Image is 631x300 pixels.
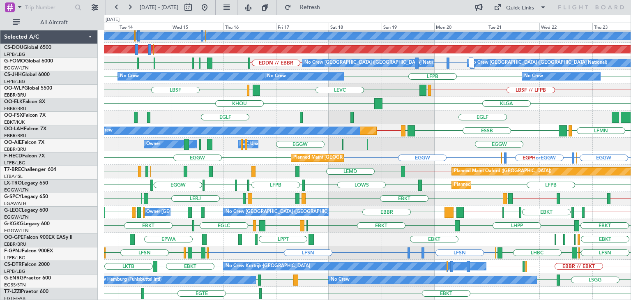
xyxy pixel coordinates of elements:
[87,274,161,286] div: No Crew Hamburg (Fuhlsbuttel Intl)
[4,276,51,281] a: G-ENRGPraetor 600
[4,208,22,213] span: G-LEGC
[4,282,26,288] a: EGSS/STN
[329,23,381,30] div: Sat 18
[4,86,52,91] a: OO-WLPGlobal 5500
[21,20,87,25] span: All Aircraft
[4,154,22,159] span: F-HECD
[4,289,21,294] span: T7-LZZI
[4,255,25,261] a: LFPB/LBG
[106,16,120,23] div: [DATE]
[226,260,310,272] div: No Crew Kortrijk-[GEOGRAPHIC_DATA]
[4,78,25,85] a: LFPB/LBG
[4,208,48,213] a: G-LEGCLegacy 600
[4,51,25,58] a: LFPB/LBG
[4,127,46,132] a: OO-LAHFalcon 7X
[539,23,592,30] div: Wed 22
[4,173,23,180] a: LTBA/ISL
[487,23,539,30] div: Tue 21
[4,276,23,281] span: G-ENRG
[506,4,534,12] div: Quick Links
[331,274,350,286] div: No Crew
[4,72,22,77] span: CS-JHH
[293,5,327,10] span: Refresh
[4,154,45,159] a: F-HECDFalcon 7X
[4,228,29,234] a: EGGW/LTN
[4,106,26,112] a: EBBR/BRU
[4,127,24,132] span: OO-LAH
[4,45,23,50] span: CS-DOU
[4,113,23,118] span: OO-FSX
[4,140,22,145] span: OO-AIE
[4,214,29,220] a: EGGW/LTN
[454,165,551,178] div: Planned Maint Oxford ([GEOGRAPHIC_DATA])
[454,179,583,191] div: Planned Maint [GEOGRAPHIC_DATA] ([GEOGRAPHIC_DATA])
[4,92,26,98] a: EBBR/BRU
[490,1,550,14] button: Quick Links
[276,23,329,30] div: Fri 17
[4,167,21,172] span: T7-BRE
[4,235,72,240] a: OO-GPEFalcon 900EX EASy II
[4,59,53,64] a: G-FOMOGlobal 6000
[4,222,50,226] a: G-KGKGLegacy 600
[434,23,487,30] div: Mon 20
[4,113,46,118] a: OO-FSXFalcon 7X
[4,146,26,152] a: EBBR/BRU
[293,152,423,164] div: Planned Maint [GEOGRAPHIC_DATA] ([GEOGRAPHIC_DATA])
[241,138,275,150] div: A/C Unavailable
[4,133,26,139] a: EBBR/BRU
[470,57,607,69] div: No Crew [GEOGRAPHIC_DATA] ([GEOGRAPHIC_DATA] National)
[4,181,22,186] span: LX-TRO
[4,181,48,186] a: LX-TROLegacy 650
[223,23,276,30] div: Thu 16
[4,160,25,166] a: LFPB/LBG
[171,23,223,30] div: Wed 15
[4,262,50,267] a: CS-DTRFalcon 2000
[4,99,23,104] span: OO-ELK
[4,268,25,275] a: LFPB/LBG
[4,249,53,254] a: F-GPNJFalcon 900EX
[4,119,25,125] a: EBKT/KJK
[140,4,178,11] span: [DATE] - [DATE]
[25,1,72,14] input: Trip Number
[304,57,442,69] div: No Crew [GEOGRAPHIC_DATA] ([GEOGRAPHIC_DATA] National)
[4,241,26,247] a: EBBR/BRU
[4,187,29,193] a: EGGW/LTN
[4,59,25,64] span: G-FOMO
[4,72,50,77] a: CS-JHHGlobal 6000
[4,201,26,207] a: LGAV/ATH
[4,167,56,172] a: T7-BREChallenger 604
[9,16,89,29] button: All Aircraft
[146,138,160,150] div: Owner
[4,194,22,199] span: G-SPCY
[118,23,170,30] div: Tue 14
[4,65,29,71] a: EGGW/LTN
[267,70,286,83] div: No Crew
[4,289,48,294] a: T7-LZZIPraetor 600
[382,23,434,30] div: Sun 19
[120,70,139,83] div: No Crew
[4,45,51,50] a: CS-DOUGlobal 6500
[4,235,23,240] span: OO-GPE
[146,206,257,218] div: Owner [GEOGRAPHIC_DATA]-[GEOGRAPHIC_DATA]
[4,86,24,91] span: OO-WLP
[4,262,22,267] span: CS-DTR
[4,249,22,254] span: F-GPNJ
[4,99,45,104] a: OO-ELKFalcon 8X
[4,140,44,145] a: OO-AIEFalcon 7X
[226,206,363,218] div: No Crew [GEOGRAPHIC_DATA] ([GEOGRAPHIC_DATA] National)
[524,70,543,83] div: No Crew
[281,1,330,14] button: Refresh
[4,222,23,226] span: G-KGKG
[4,194,48,199] a: G-SPCYLegacy 650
